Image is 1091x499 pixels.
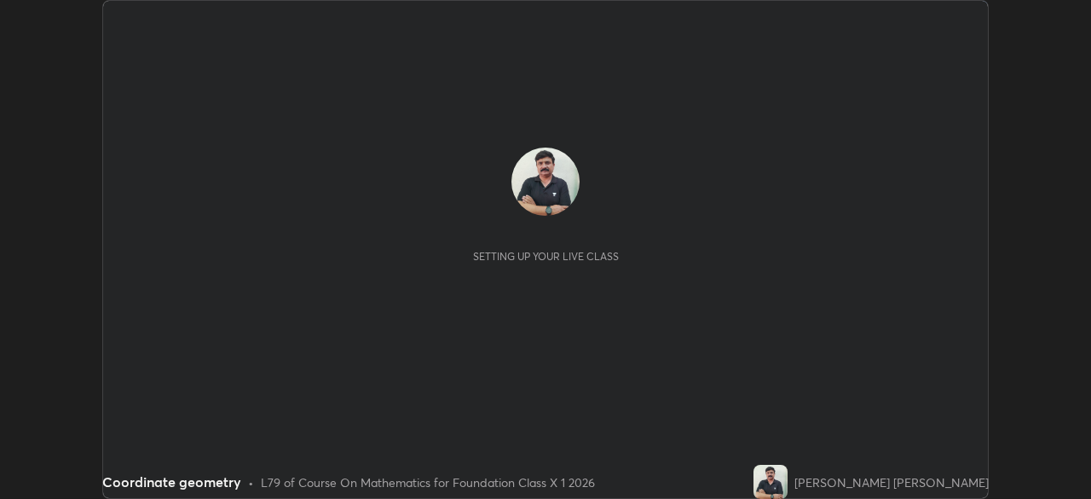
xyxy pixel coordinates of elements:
[511,148,580,216] img: 3f6f0e4d6c5b4ce592106cb56bccfedf.jpg
[248,473,254,491] div: •
[473,250,619,263] div: Setting up your live class
[102,472,241,492] div: Coordinate geometry
[794,473,989,491] div: [PERSON_NAME] [PERSON_NAME]
[753,465,788,499] img: 3f6f0e4d6c5b4ce592106cb56bccfedf.jpg
[261,473,595,491] div: L79 of Course On Mathematics for Foundation Class X 1 2026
